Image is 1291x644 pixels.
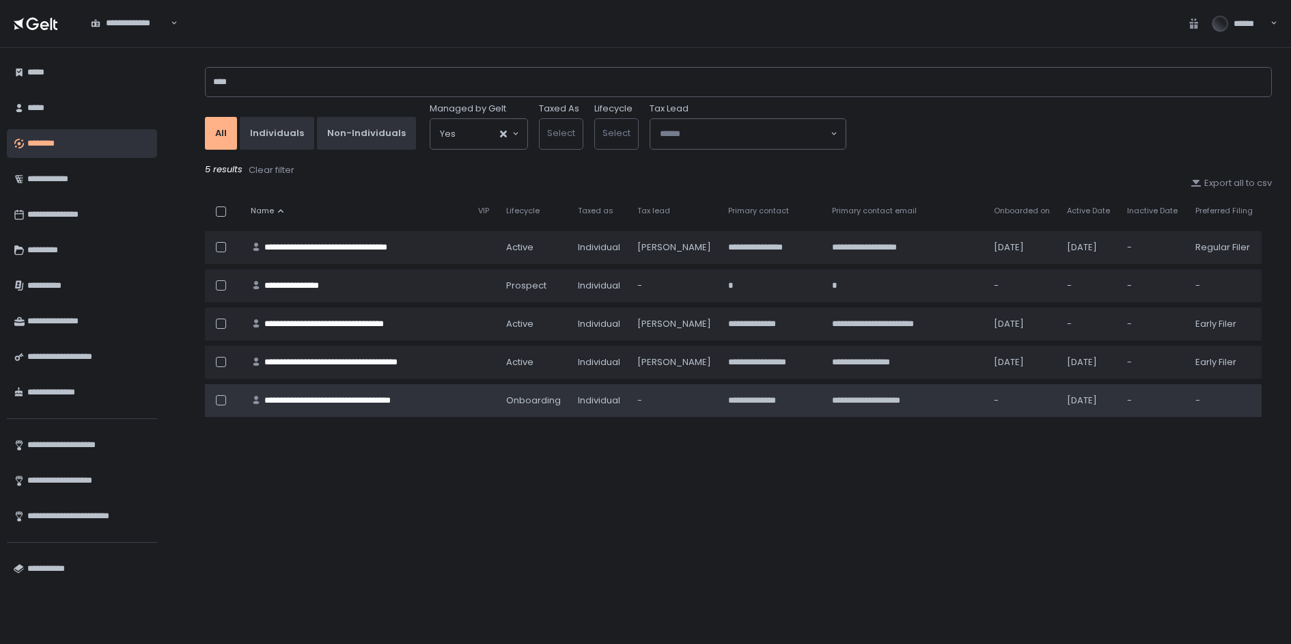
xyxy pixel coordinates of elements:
button: Export all to csv [1191,177,1272,189]
span: Primary contact email [832,206,917,216]
div: - [1067,280,1111,292]
div: [DATE] [994,318,1051,330]
input: Search for option [660,127,829,141]
span: Select [547,126,575,139]
div: Search for option [430,119,527,149]
span: Managed by Gelt [430,103,506,115]
span: Name [251,206,274,216]
div: Individual [578,241,621,254]
span: Taxed as [578,206,613,216]
div: - [1127,241,1178,254]
div: [DATE] [994,356,1051,368]
div: [DATE] [1067,394,1111,407]
button: All [205,117,237,150]
div: - [994,394,1051,407]
span: active [506,241,533,254]
div: Search for option [82,10,178,38]
span: active [506,356,533,368]
div: - [1127,318,1178,330]
span: Tax Lead [650,103,689,115]
span: active [506,318,533,330]
span: Tax lead [637,206,670,216]
div: - [1127,280,1178,292]
div: Non-Individuals [327,127,406,139]
span: Select [602,126,630,139]
div: Individual [578,394,621,407]
span: Active Date [1067,206,1110,216]
div: Early Filer [1195,356,1253,368]
div: Regular Filer [1195,241,1253,254]
div: All [215,127,227,139]
div: Individual [578,356,621,368]
div: - [637,280,712,292]
span: Yes [440,127,456,141]
span: onboarding [506,394,561,407]
span: Primary contact [728,206,789,216]
div: - [1127,394,1178,407]
div: Individual [578,280,621,292]
label: Taxed As [539,103,579,115]
div: - [637,394,712,407]
span: Lifecycle [506,206,540,216]
span: Onboarded on [994,206,1050,216]
span: prospect [506,280,546,292]
div: Individuals [250,127,304,139]
div: Search for option [650,119,846,149]
div: Individual [578,318,621,330]
div: - [1195,394,1253,407]
button: Non-Individuals [317,117,416,150]
button: Individuals [240,117,314,150]
div: Clear filter [249,164,294,176]
button: Clear Selected [500,131,507,137]
span: VIP [478,206,489,216]
div: 5 results [205,163,1272,177]
div: - [1067,318,1111,330]
div: [PERSON_NAME] [637,356,712,368]
div: Early Filer [1195,318,1253,330]
div: - [994,280,1051,292]
div: [PERSON_NAME] [637,241,712,254]
label: Lifecycle [594,103,633,115]
div: [PERSON_NAME] [637,318,712,330]
div: [DATE] [1067,356,1111,368]
div: [DATE] [994,241,1051,254]
span: Inactive Date [1127,206,1178,216]
div: - [1195,280,1253,292]
span: Preferred Filing [1195,206,1253,216]
div: [DATE] [1067,241,1111,254]
div: - [1127,356,1178,368]
button: Clear filter [248,163,295,177]
input: Search for option [456,127,499,141]
input: Search for option [91,29,169,43]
